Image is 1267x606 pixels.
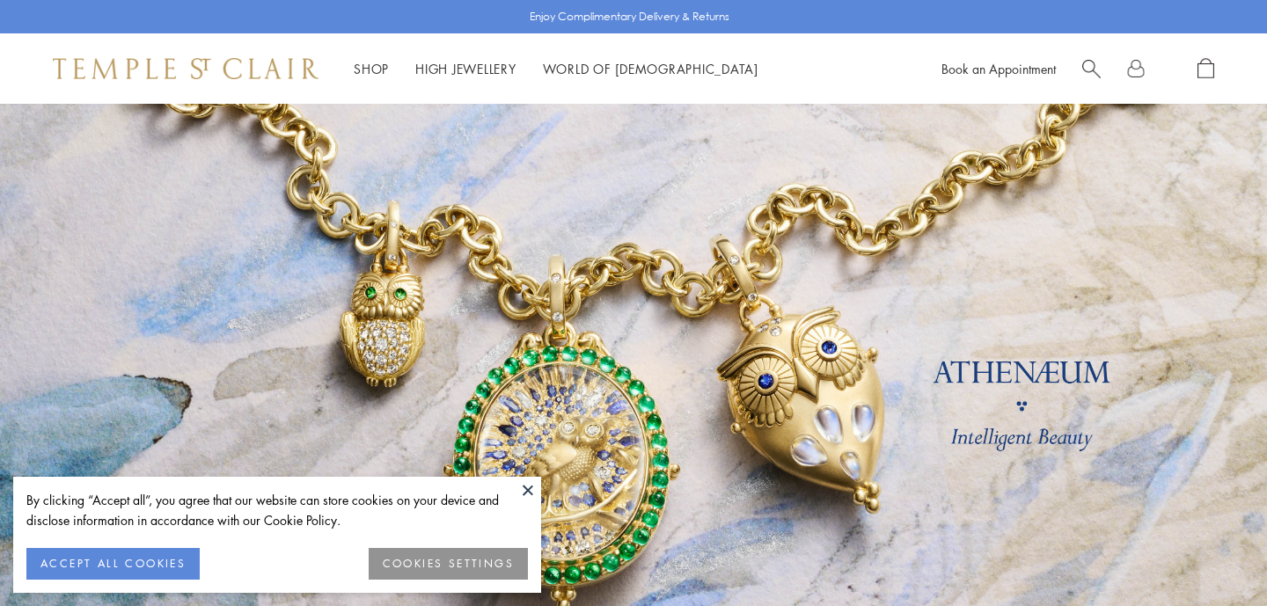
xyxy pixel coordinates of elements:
div: By clicking “Accept all”, you agree that our website can store cookies on your device and disclos... [26,490,528,530]
nav: Main navigation [354,58,758,80]
a: Search [1082,58,1101,80]
a: High JewelleryHigh Jewellery [415,60,516,77]
a: World of [DEMOGRAPHIC_DATA]World of [DEMOGRAPHIC_DATA] [543,60,758,77]
button: ACCEPT ALL COOKIES [26,548,200,580]
p: Enjoy Complimentary Delivery & Returns [530,8,729,26]
a: Book an Appointment [941,60,1056,77]
a: ShopShop [354,60,389,77]
img: Temple St. Clair [53,58,319,79]
button: COOKIES SETTINGS [369,548,528,580]
a: Open Shopping Bag [1197,58,1214,80]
